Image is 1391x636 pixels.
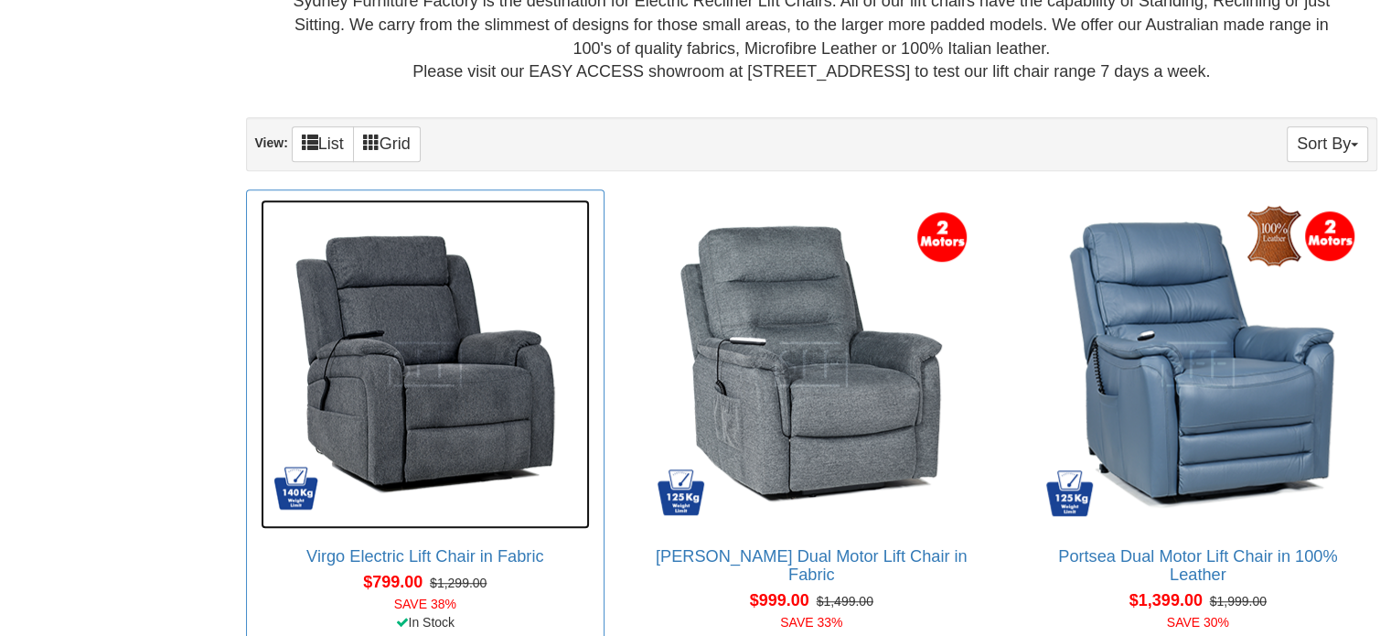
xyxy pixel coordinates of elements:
[1129,591,1203,609] span: $1,399.00
[353,126,421,162] a: Grid
[292,126,354,162] a: List
[1210,594,1267,609] del: $1,999.00
[1167,615,1229,630] font: SAVE 30%
[780,615,842,630] font: SAVE 33%
[1058,547,1337,584] a: Portsea Dual Motor Lift Chair in 100% Leather
[1033,199,1363,529] img: Portsea Dual Motor Lift Chair in 100% Leather
[817,594,873,609] del: $1,499.00
[750,591,809,609] span: $999.00
[656,547,968,584] a: [PERSON_NAME] Dual Motor Lift Chair in Fabric
[306,547,543,566] a: Virgo Electric Lift Chair in Fabric
[430,576,487,590] del: $1,299.00
[394,597,456,611] font: SAVE 38%
[261,199,590,529] img: Virgo Electric Lift Chair in Fabric
[647,199,976,529] img: Bristow Dual Motor Lift Chair in Fabric
[363,573,423,591] span: $799.00
[255,135,288,150] strong: View:
[242,613,609,631] div: In Stock
[1287,126,1368,162] button: Sort By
